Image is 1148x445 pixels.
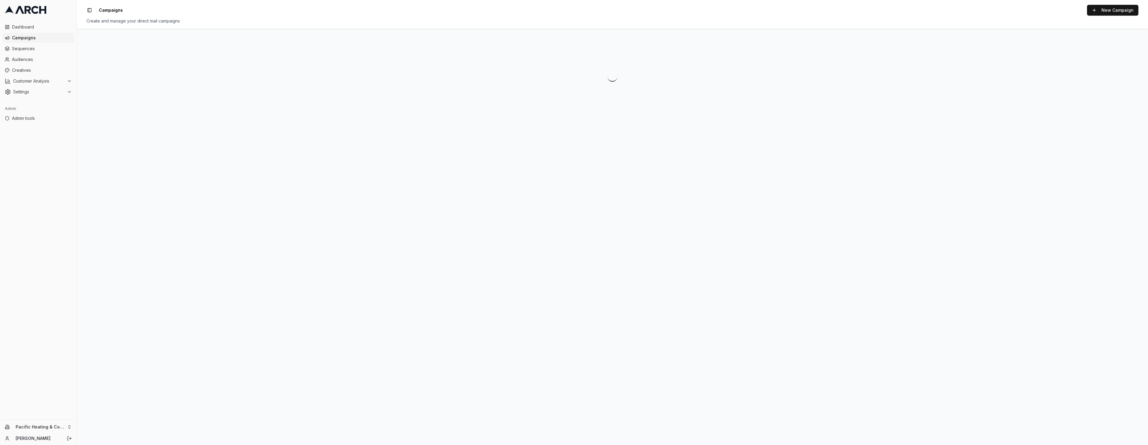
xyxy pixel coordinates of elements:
a: Sequences [2,44,74,53]
span: Admin tools [12,115,72,121]
span: Pacific Heating & Cooling [16,424,65,430]
span: Audiences [12,56,72,62]
button: Customer Analysis [2,76,74,86]
nav: breadcrumb [99,7,123,13]
span: Settings [13,89,65,95]
span: Dashboard [12,24,72,30]
span: Creatives [12,67,72,73]
span: Sequences [12,46,72,52]
button: Log out [65,434,74,443]
a: Admin tools [2,114,74,123]
span: Campaigns [99,7,123,13]
span: Customer Analysis [13,78,65,84]
button: Settings [2,87,74,97]
div: Admin [2,104,74,114]
span: Campaigns [12,35,72,41]
button: Pacific Heating & Cooling [2,422,74,432]
a: Creatives [2,65,74,75]
a: Campaigns [2,33,74,43]
a: [PERSON_NAME] [16,435,60,441]
a: Audiences [2,55,74,64]
button: New Campaign [1087,5,1138,16]
div: Create and manage your direct mail campaigns [87,18,1138,24]
a: Dashboard [2,22,74,32]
